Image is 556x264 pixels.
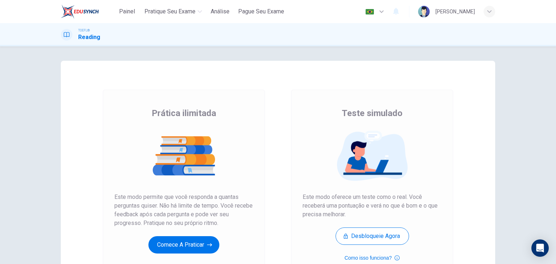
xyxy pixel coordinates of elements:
[303,193,442,219] span: Este modo oferece um teste como o real. Você receberá uma pontuação e verá no que é bom e o que p...
[142,5,205,18] button: Pratique seu exame
[336,227,409,245] button: Desbloqueie agora
[61,4,99,19] img: EduSynch logo
[435,7,475,16] div: [PERSON_NAME]
[208,5,232,18] button: Análise
[152,107,216,119] span: Prática ilimitada
[531,239,549,257] div: Open Intercom Messenger
[119,7,135,16] span: Painel
[345,254,400,262] button: Como isso funciona?
[78,28,90,33] span: TOEFL®
[235,5,287,18] button: Pague Seu Exame
[418,6,430,17] img: Profile picture
[211,7,229,16] span: Análise
[342,107,403,119] span: Teste simulado
[115,5,139,18] button: Painel
[61,4,115,19] a: EduSynch logo
[144,7,195,16] span: Pratique seu exame
[114,193,253,227] span: Este modo permite que você responda a quantas perguntas quiser. Não há limite de tempo. Você rece...
[238,7,284,16] span: Pague Seu Exame
[78,33,100,42] h1: Reading
[148,236,219,254] button: Comece a praticar
[365,9,374,14] img: pt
